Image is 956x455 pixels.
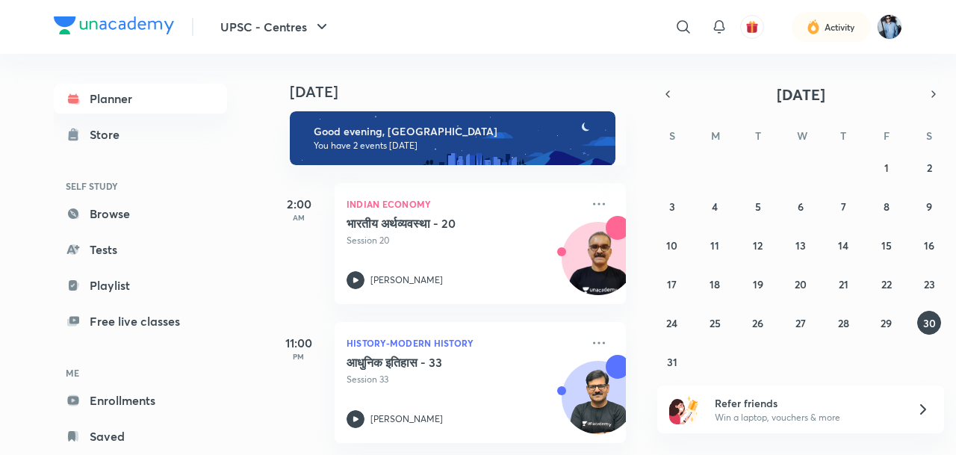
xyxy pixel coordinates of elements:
[745,20,759,34] img: avatar
[669,199,675,214] abbr: August 3, 2025
[926,129,932,143] abbr: Saturday
[290,111,615,165] img: evening
[777,84,825,105] span: [DATE]
[347,373,581,386] p: Session 33
[881,316,892,330] abbr: August 29, 2025
[54,120,227,149] a: Store
[795,316,806,330] abbr: August 27, 2025
[347,355,533,370] h5: आधुनिक इतिहास - 33
[753,238,763,253] abbr: August 12, 2025
[789,194,813,218] button: August 6, 2025
[875,272,898,296] button: August 22, 2025
[370,412,443,426] p: [PERSON_NAME]
[831,194,855,218] button: August 7, 2025
[211,12,340,42] button: UPSC - Centres
[831,272,855,296] button: August 21, 2025
[875,311,898,335] button: August 29, 2025
[703,194,727,218] button: August 4, 2025
[881,238,892,253] abbr: August 15, 2025
[877,14,902,40] img: Shipu
[927,161,932,175] abbr: August 2, 2025
[917,233,941,257] button: August 16, 2025
[660,233,684,257] button: August 10, 2025
[54,306,227,336] a: Free live classes
[711,129,720,143] abbr: Monday
[875,155,898,179] button: August 1, 2025
[917,194,941,218] button: August 9, 2025
[269,213,329,222] p: AM
[660,311,684,335] button: August 24, 2025
[715,411,898,424] p: Win a laptop, vouchers & more
[795,238,806,253] abbr: August 13, 2025
[678,84,923,105] button: [DATE]
[797,129,807,143] abbr: Wednesday
[347,216,533,231] h5: भारतीय अर्थव्यवस्था - 20
[753,277,763,291] abbr: August 19, 2025
[755,129,761,143] abbr: Tuesday
[370,273,443,287] p: [PERSON_NAME]
[562,230,634,302] img: Avatar
[54,173,227,199] h6: SELF STUDY
[269,334,329,352] h5: 11:00
[838,316,849,330] abbr: August 28, 2025
[290,83,641,101] h4: [DATE]
[710,316,721,330] abbr: August 25, 2025
[660,272,684,296] button: August 17, 2025
[562,369,634,441] img: Avatar
[712,199,718,214] abbr: August 4, 2025
[884,161,889,175] abbr: August 1, 2025
[917,272,941,296] button: August 23, 2025
[875,233,898,257] button: August 15, 2025
[666,316,677,330] abbr: August 24, 2025
[54,16,174,38] a: Company Logo
[54,199,227,229] a: Browse
[666,238,677,253] abbr: August 10, 2025
[347,234,581,247] p: Session 20
[54,16,174,34] img: Company Logo
[703,272,727,296] button: August 18, 2025
[54,235,227,264] a: Tests
[746,311,770,335] button: August 26, 2025
[755,199,761,214] abbr: August 5, 2025
[831,311,855,335] button: August 28, 2025
[926,199,932,214] abbr: August 9, 2025
[269,195,329,213] h5: 2:00
[710,238,719,253] abbr: August 11, 2025
[715,395,898,411] h6: Refer friends
[54,421,227,451] a: Saved
[746,194,770,218] button: August 5, 2025
[347,195,581,213] p: Indian Economy
[54,360,227,386] h6: ME
[54,270,227,300] a: Playlist
[884,129,890,143] abbr: Friday
[667,277,677,291] abbr: August 17, 2025
[660,350,684,374] button: August 31, 2025
[752,316,763,330] abbr: August 26, 2025
[314,140,602,152] p: You have 2 events [DATE]
[660,194,684,218] button: August 3, 2025
[831,233,855,257] button: August 14, 2025
[669,129,675,143] abbr: Sunday
[884,199,890,214] abbr: August 8, 2025
[923,316,936,330] abbr: August 30, 2025
[789,233,813,257] button: August 13, 2025
[269,352,329,361] p: PM
[924,238,934,253] abbr: August 16, 2025
[838,238,848,253] abbr: August 14, 2025
[924,277,935,291] abbr: August 23, 2025
[669,394,699,424] img: referral
[917,155,941,179] button: August 2, 2025
[54,386,227,415] a: Enrollments
[875,194,898,218] button: August 8, 2025
[703,311,727,335] button: August 25, 2025
[703,233,727,257] button: August 11, 2025
[54,84,227,114] a: Planner
[840,129,846,143] abbr: Thursday
[746,272,770,296] button: August 19, 2025
[90,126,128,143] div: Store
[798,199,804,214] abbr: August 6, 2025
[347,334,581,352] p: History-Modern History
[917,311,941,335] button: August 30, 2025
[795,277,807,291] abbr: August 20, 2025
[881,277,892,291] abbr: August 22, 2025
